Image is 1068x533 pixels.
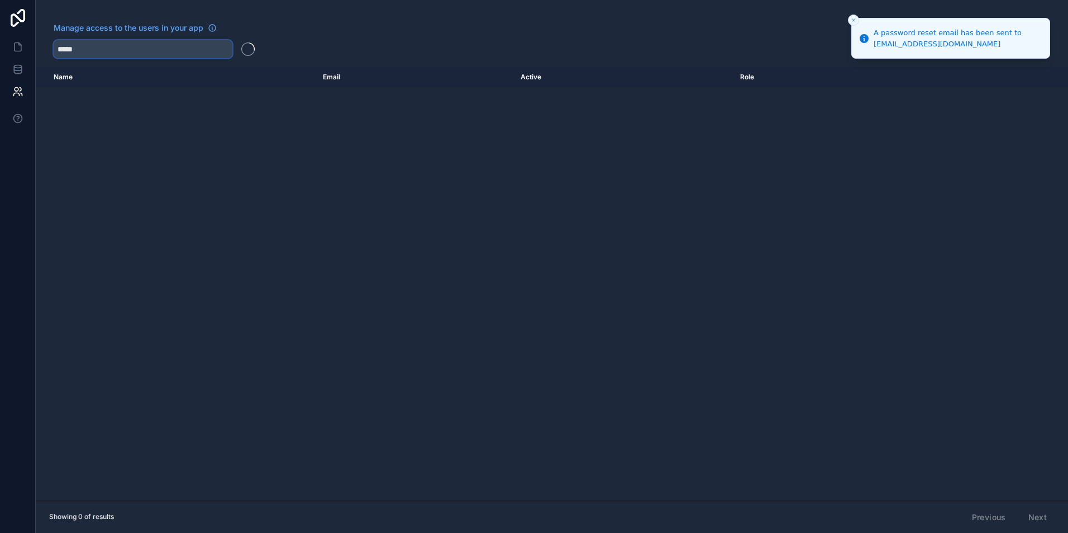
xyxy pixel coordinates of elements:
[49,512,114,521] span: Showing 0 of results
[848,15,859,26] button: Close toast
[733,67,910,87] th: Role
[514,67,733,87] th: Active
[316,67,514,87] th: Email
[54,22,203,34] span: Manage access to the users in your app
[36,67,1068,501] div: scrollable content
[874,27,1041,49] div: A password reset email has been sent to [EMAIL_ADDRESS][DOMAIN_NAME]
[36,67,316,87] th: Name
[54,22,217,34] a: Manage access to the users in your app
